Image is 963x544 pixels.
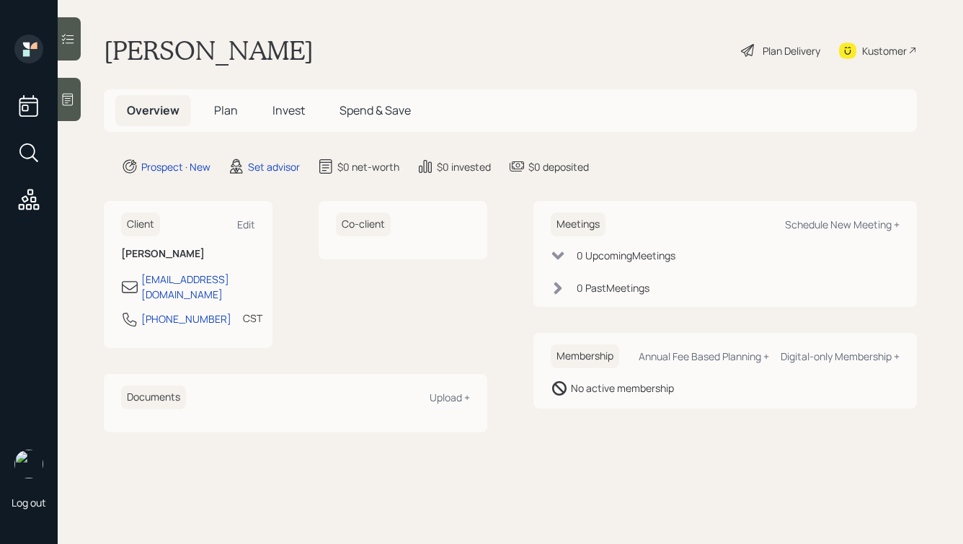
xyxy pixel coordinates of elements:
[141,311,231,326] div: [PHONE_NUMBER]
[104,35,314,66] h1: [PERSON_NAME]
[12,496,46,509] div: Log out
[14,450,43,478] img: hunter_neumayer.jpg
[551,344,619,368] h6: Membership
[214,102,238,118] span: Plan
[551,213,605,236] h6: Meetings
[272,102,305,118] span: Invest
[340,102,411,118] span: Spend & Save
[248,159,300,174] div: Set advisor
[336,213,391,236] h6: Co-client
[781,349,900,363] div: Digital-only Membership +
[121,213,160,236] h6: Client
[437,159,491,174] div: $0 invested
[121,248,255,260] h6: [PERSON_NAME]
[243,311,262,326] div: CST
[577,280,649,295] div: 0 Past Meeting s
[121,385,186,409] h6: Documents
[862,43,907,58] div: Kustomer
[337,159,399,174] div: $0 net-worth
[127,102,179,118] span: Overview
[763,43,820,58] div: Plan Delivery
[528,159,589,174] div: $0 deposited
[577,248,675,263] div: 0 Upcoming Meeting s
[141,159,210,174] div: Prospect · New
[237,218,255,231] div: Edit
[430,391,470,404] div: Upload +
[141,272,255,302] div: [EMAIL_ADDRESS][DOMAIN_NAME]
[639,349,769,363] div: Annual Fee Based Planning +
[785,218,900,231] div: Schedule New Meeting +
[571,380,674,396] div: No active membership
